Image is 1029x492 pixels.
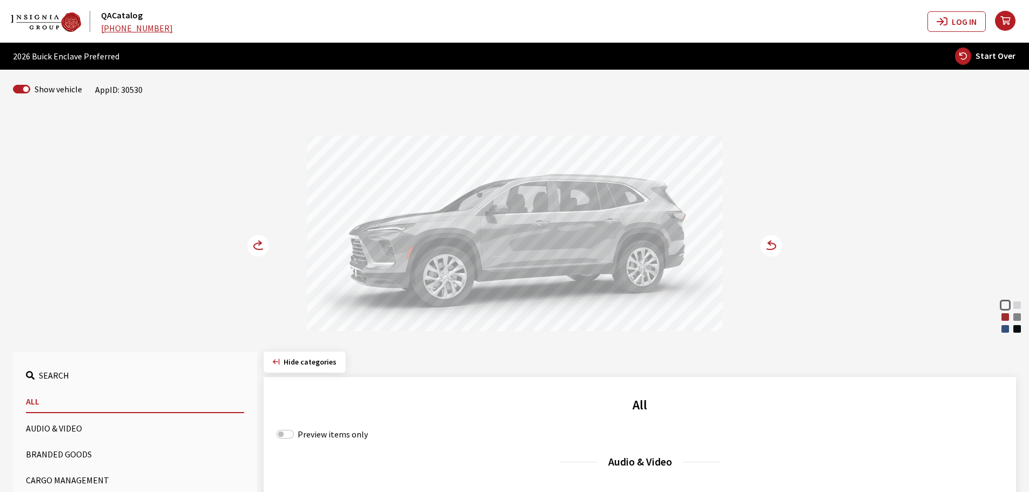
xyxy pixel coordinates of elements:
[39,370,69,381] span: Search
[1000,300,1011,311] div: Summit White
[26,417,244,439] button: Audio & Video
[277,395,1003,415] h2: All
[11,12,81,32] img: Dashboard
[1000,323,1011,334] div: Ocean Blue Metallic
[954,47,1016,65] button: Start Over
[26,390,244,413] button: All
[284,357,337,367] span: Click to hide category section.
[1012,312,1023,322] div: Moonstone Gray Metallic
[35,83,82,96] label: Show vehicle
[994,2,1029,41] button: your cart
[1012,323,1023,334] div: Ebony Twilight Metallic
[95,83,143,96] div: AppID: 30530
[13,50,119,63] span: 2026 Buick Enclave Preferred
[1012,300,1023,311] div: Iridescent Pearl Tricoat
[976,50,1015,61] span: Start Over
[26,469,244,491] button: Cargo Management
[1000,312,1011,322] div: Cherry Red Tintcoat
[11,11,99,31] a: QACatalog logo
[277,454,1003,470] h3: Audio & Video
[298,428,368,441] label: Preview items only
[26,443,244,465] button: Branded Goods
[264,352,346,373] button: Hide categories
[927,11,986,32] button: Log In
[101,23,173,33] a: [PHONE_NUMBER]
[101,10,143,21] a: QACatalog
